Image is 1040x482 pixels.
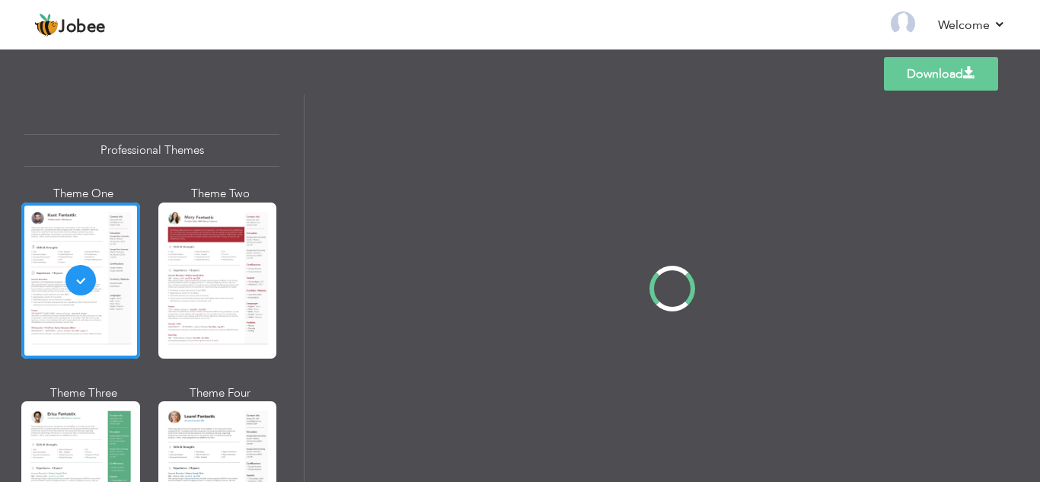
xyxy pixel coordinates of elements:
img: jobee.io [34,13,59,37]
a: Jobee [34,13,106,37]
span: Jobee [59,19,106,36]
a: Welcome [938,16,1006,34]
a: Download [884,57,998,91]
img: Profile Img [891,11,915,36]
